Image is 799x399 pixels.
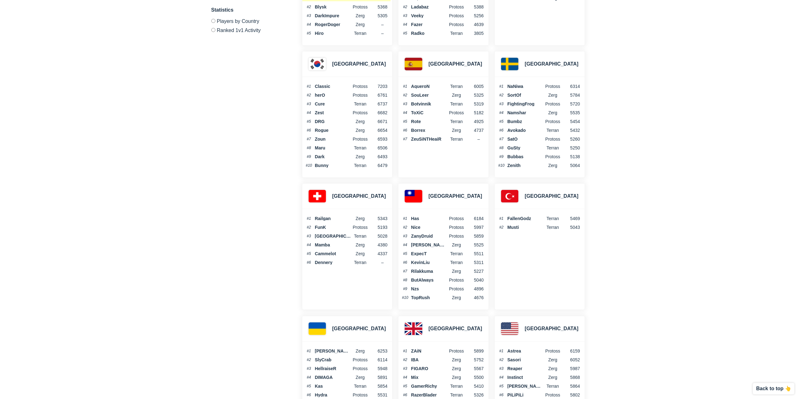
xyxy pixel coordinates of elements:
span: 5859 [466,234,484,238]
span: Railgan [315,216,351,221]
span: Terran [351,146,369,150]
span: Protoss [447,111,466,115]
span: 4337 [369,251,387,256]
span: #4 [498,375,505,379]
span: 6671 [369,119,387,124]
span: Cammelot [315,251,351,256]
span: 5256 [466,13,484,18]
span: Zerg [351,216,369,221]
span: ExpecT [411,251,447,256]
span: Blysk [315,5,351,9]
span: Zerg [351,154,369,159]
span: #2 [402,93,408,97]
span: #3 [305,234,312,238]
span: #3 [402,367,408,370]
span: 5325 [466,93,484,97]
span: 5454 [562,119,580,124]
span: Protoss [447,287,466,291]
span: #6 [402,128,408,132]
span: #6 [402,261,408,264]
span: [PERSON_NAME] [411,243,447,247]
span: 5987 [562,366,580,371]
span: Ladabaz [411,5,447,9]
span: Protoss [544,84,562,89]
span: 6654 [369,128,387,132]
span: #1 [305,349,312,353]
span: #3 [402,102,408,106]
span: 5368 [369,5,387,9]
span: #9 [498,155,505,159]
span: Protoss [351,358,369,362]
span: zerg [351,349,369,353]
span: Terran [447,137,466,141]
span: zerg [351,375,369,380]
span: 5948 [369,366,387,371]
span: Zest [315,111,351,115]
span: DarkImpure [315,13,351,18]
span: Terran [447,393,466,397]
span: Zerg [351,22,369,27]
span: Protoss [351,366,369,371]
span: terran [447,84,466,89]
span: 6159 [562,349,580,353]
span: 6737 [369,102,387,106]
span: 5193 [369,225,387,229]
span: Terran [544,146,562,150]
span: Zerg [351,128,369,132]
span: #8 [402,278,408,282]
span: #4 [402,23,408,26]
span: Reaper [507,366,544,371]
span: FunK [315,225,351,229]
span: Rogue [315,128,351,132]
span: #7 [402,269,408,273]
span: Sasori [507,358,544,362]
span: 4380 [369,243,387,247]
span: Zerg [351,13,369,18]
span: FIGARO [411,366,447,371]
h3: [GEOGRAPHIC_DATA] [429,60,482,68]
span: Zerg [447,243,466,247]
span: SortOf [507,93,544,97]
span: Terran [447,31,466,35]
span: HellraiseR [315,366,351,371]
span: [PERSON_NAME] [507,384,544,388]
span: Terran [544,225,562,229]
span: #5 [402,31,408,35]
span: #8 [498,146,505,150]
span: Terran [544,128,562,132]
span: Protoss [447,13,466,18]
span: Terran [351,234,369,238]
p: Back to top 👆 [756,386,791,391]
span: 6506 [369,146,387,150]
span: #2 [402,358,408,362]
span: Fazer [411,22,447,27]
span: Terran [351,102,369,106]
span: Terran [351,163,369,168]
span: Rote [411,119,447,124]
span: Zerg [447,295,466,300]
input: Ranked 1v1 Activity [211,28,215,32]
span: Terran [447,119,466,124]
span: KevinLiu [411,260,447,265]
span: Zerg [351,119,369,124]
span: 5784 [562,93,580,97]
span: #2 [402,225,408,229]
span: Musti [507,225,544,229]
span: 4737 [466,128,484,132]
span: DRG [315,119,351,124]
span: #1 [402,217,408,220]
span: 5043 [562,225,580,229]
span: – [381,31,384,36]
span: Protoss [447,278,466,282]
span: Nzs [411,287,447,291]
span: 5138 [562,154,580,159]
span: #7 [498,137,505,141]
span: 5864 [562,384,580,388]
span: Zerg [447,93,466,97]
span: 6253 [369,349,387,353]
span: 5802 [562,393,580,397]
span: protoss [351,111,369,115]
span: Classic [315,84,351,89]
span: #3 [305,367,312,370]
span: Zerg [544,375,562,380]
